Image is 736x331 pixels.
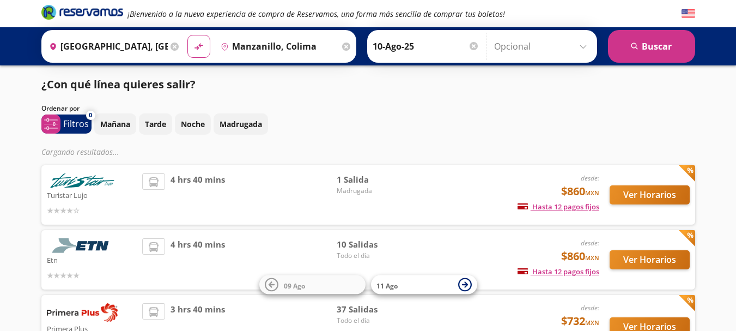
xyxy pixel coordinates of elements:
[145,118,166,130] p: Tarde
[94,113,136,135] button: Mañana
[47,173,118,188] img: Turistar Lujo
[337,173,413,186] span: 1 Salida
[608,30,695,63] button: Buscar
[181,118,205,130] p: Noche
[337,316,413,326] span: Todo el día
[47,188,137,201] p: Turistar Lujo
[41,4,123,20] i: Brand Logo
[41,104,80,113] p: Ordenar por
[337,238,413,251] span: 10 Salidas
[41,115,92,134] button: 0Filtros
[220,118,262,130] p: Madrugada
[171,173,225,216] span: 4 hrs 40 mins
[581,238,599,248] em: desde:
[100,118,130,130] p: Mañana
[41,4,123,23] a: Brand Logo
[494,33,592,60] input: Opcional
[373,33,479,60] input: Elegir Fecha
[47,303,118,322] img: Primera Plus
[561,183,599,200] span: $860
[682,7,695,21] button: English
[337,186,413,196] span: Madrugada
[585,189,599,197] small: MXN
[610,250,690,269] button: Ver Horarios
[337,251,413,261] span: Todo el día
[610,185,690,204] button: Ver Horarios
[585,318,599,327] small: MXN
[518,202,599,212] span: Hasta 12 pagos fijos
[41,147,119,157] em: Cargando resultados ...
[47,238,118,253] img: Etn
[371,275,477,294] button: 11 Ago
[518,267,599,276] span: Hasta 12 pagos fijos
[89,111,92,120] span: 0
[175,113,211,135] button: Noche
[585,254,599,262] small: MXN
[47,253,137,266] p: Etn
[376,281,398,290] span: 11 Ago
[561,248,599,264] span: $860
[337,303,413,316] span: 37 Salidas
[216,33,339,60] input: Buscar Destino
[45,33,168,60] input: Buscar Origen
[561,313,599,329] span: $732
[259,275,366,294] button: 09 Ago
[284,281,305,290] span: 09 Ago
[63,117,89,130] p: Filtros
[171,238,225,281] span: 4 hrs 40 mins
[127,9,505,19] em: ¡Bienvenido a la nueva experiencia de compra de Reservamos, una forma más sencilla de comprar tus...
[581,173,599,183] em: desde:
[581,303,599,312] em: desde:
[214,113,268,135] button: Madrugada
[139,113,172,135] button: Tarde
[41,76,196,93] p: ¿Con qué línea quieres salir?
